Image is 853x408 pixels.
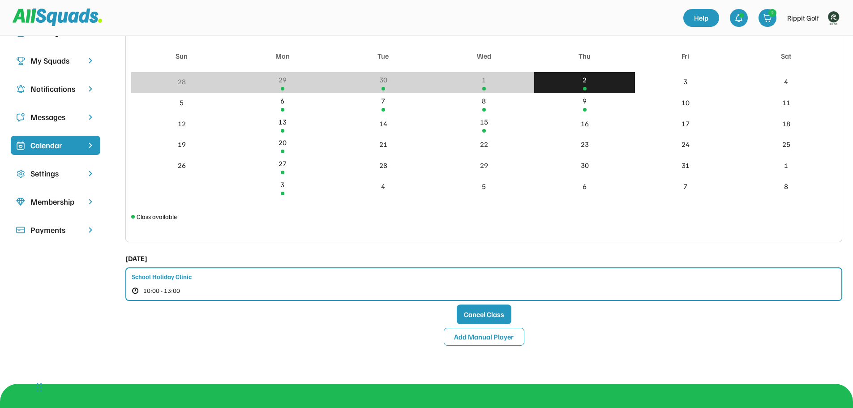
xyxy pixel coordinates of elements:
img: Icon%20copy%2016.svg [16,169,25,178]
div: 1 [482,74,486,85]
div: 5 [180,97,184,108]
div: Membership [30,196,81,208]
div: 6 [583,181,587,192]
div: 28 [178,76,186,87]
div: 14 [379,118,387,129]
img: chevron-right.svg [86,226,95,234]
div: 26 [178,160,186,171]
div: 15 [480,116,488,127]
img: Icon%20copy%205.svg [16,113,25,122]
div: 10 [682,97,690,108]
div: 22 [480,139,488,150]
div: Notifications [30,83,81,95]
div: Class available [137,212,177,221]
img: Icon%20copy%204.svg [16,85,25,94]
img: chevron-right.svg [86,85,95,93]
div: 7 [381,95,385,106]
img: Icon%20%2815%29.svg [16,226,25,235]
div: 28 [379,160,387,171]
div: 11 [782,97,790,108]
div: 19 [178,139,186,150]
div: 25 [782,139,790,150]
img: chevron-right.svg [86,113,95,121]
img: shopping-cart-01%20%281%29.svg [763,13,772,22]
div: 31 [682,160,690,171]
div: 12 [178,118,186,129]
img: Icon%20%2825%29.svg [16,141,25,150]
div: 5 [482,181,486,192]
div: Thu [579,51,591,61]
img: Icon%20copy%203.svg [16,56,25,65]
div: 30 [581,160,589,171]
div: 2 [583,74,587,85]
div: 8 [784,181,788,192]
img: bell-03%20%281%29.svg [734,13,743,22]
div: Sat [781,51,791,61]
div: 24 [682,139,690,150]
div: Wed [477,51,491,61]
div: [DATE] [125,253,147,264]
img: chevron-right%20copy%203.svg [86,141,95,150]
div: Tue [377,51,389,61]
div: 2 [180,181,184,192]
div: 4 [784,76,788,87]
button: Add Manual Player [444,328,524,346]
img: Rippitlogov2_green.png [824,9,842,27]
div: 1 [784,160,788,171]
div: Settings [30,167,81,180]
div: 3 [280,179,284,190]
div: 16 [581,118,589,129]
div: 29 [279,74,287,85]
div: Fri [682,51,689,61]
img: chevron-right.svg [86,198,95,206]
div: My Squads [30,55,81,67]
button: Cancel Class [457,305,511,324]
img: chevron-right.svg [86,56,95,65]
div: 8 [482,95,486,106]
div: School Holiday Clinic [132,272,192,281]
img: Icon%20copy%208.svg [16,198,25,206]
span: 10:00 - 13:00 [143,288,180,294]
div: 18 [782,118,790,129]
div: Rippit Golf [787,13,819,23]
img: chevron-right.svg [86,169,95,178]
div: 30 [379,74,387,85]
div: 4 [381,181,385,192]
div: 2 [769,9,776,16]
div: Payments [30,224,81,236]
div: Sun [176,51,188,61]
button: 10:00 - 13:00 [132,285,234,296]
div: 21 [379,139,387,150]
div: 13 [279,116,287,127]
a: Help [683,9,719,27]
div: 20 [279,137,287,148]
div: Messages [30,111,81,123]
div: 29 [480,160,488,171]
div: 23 [581,139,589,150]
div: 3 [683,76,687,87]
div: 17 [682,118,690,129]
div: 27 [279,158,287,169]
div: 7 [683,181,687,192]
div: 9 [583,95,587,106]
div: 6 [280,95,284,106]
div: Calendar [30,139,81,151]
img: Squad%20Logo.svg [13,9,102,26]
div: Mon [275,51,290,61]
